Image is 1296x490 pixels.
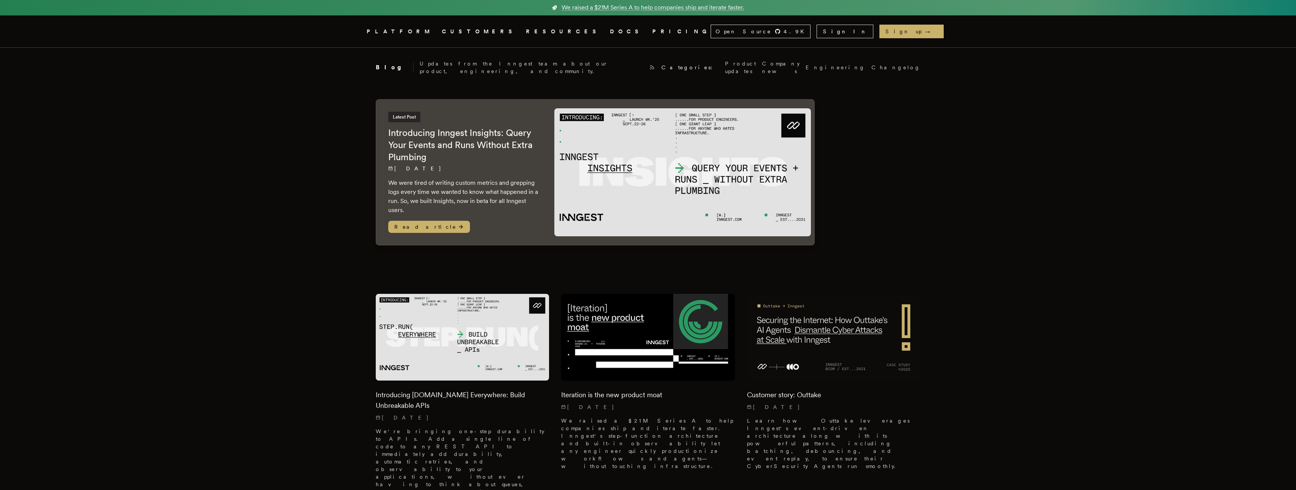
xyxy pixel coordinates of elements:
[747,417,921,470] p: Learn how Outtake leverages Inngest's event-driven architecture along with its powerful patterns,...
[561,403,735,411] p: [DATE]
[871,64,921,71] a: Changelog
[762,60,800,75] a: Company news
[561,417,735,470] p: We raised a $21M Series A to help companies ship and iterate faster. Inngest's step-function arch...
[561,390,735,400] h2: Iteration is the new product moat
[661,64,719,71] span: Categories:
[561,294,735,476] a: Featured image for Iteration is the new product moat blog postIteration is the new product moat[D...
[442,27,517,36] a: CUSTOMERS
[376,99,815,245] a: Latest PostIntroducing Inngest Insights: Query Your Events and Runs Without Extra Plumbing[DATE] ...
[376,63,414,72] h2: Blog
[526,27,601,36] button: RESOURCES
[376,294,549,381] img: Featured image for Introducing Step.Run Everywhere: Build Unbreakable APIs blog post
[747,294,921,476] a: Featured image for Customer story: Outtake blog postCustomer story: Outtake[DATE] Learn how Outta...
[561,294,735,381] img: Featured image for Iteration is the new product moat blog post
[376,414,549,421] p: [DATE]
[784,28,809,35] span: 4.9 K
[879,25,944,38] a: Sign up
[420,60,643,75] p: Updates from the Inngest team about our product, engineering, and community.
[610,27,643,36] a: DOCS
[806,64,865,71] a: Engineering
[388,178,539,215] p: We were tired of writing custom metrics and grepping logs every time we wanted to know what happe...
[376,390,549,411] h2: Introducing [DOMAIN_NAME] Everywhere: Build Unbreakable APIs
[388,221,470,233] span: Read article
[367,27,433,36] button: PLATFORM
[652,27,711,36] a: PRICING
[388,112,420,122] span: Latest Post
[388,127,539,163] h2: Introducing Inngest Insights: Query Your Events and Runs Without Extra Plumbing
[925,28,938,35] span: →
[725,60,756,75] a: Product updates
[817,25,873,38] a: Sign In
[747,294,921,381] img: Featured image for Customer story: Outtake blog post
[562,3,744,12] span: We raised a $21M Series A to help companies ship and iterate faster.
[345,16,951,47] nav: Global
[388,165,539,172] p: [DATE]
[554,108,811,237] img: Featured image for Introducing Inngest Insights: Query Your Events and Runs Without Extra Plumbin...
[747,403,921,411] p: [DATE]
[716,28,772,35] span: Open Source
[747,390,921,400] h2: Customer story: Outtake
